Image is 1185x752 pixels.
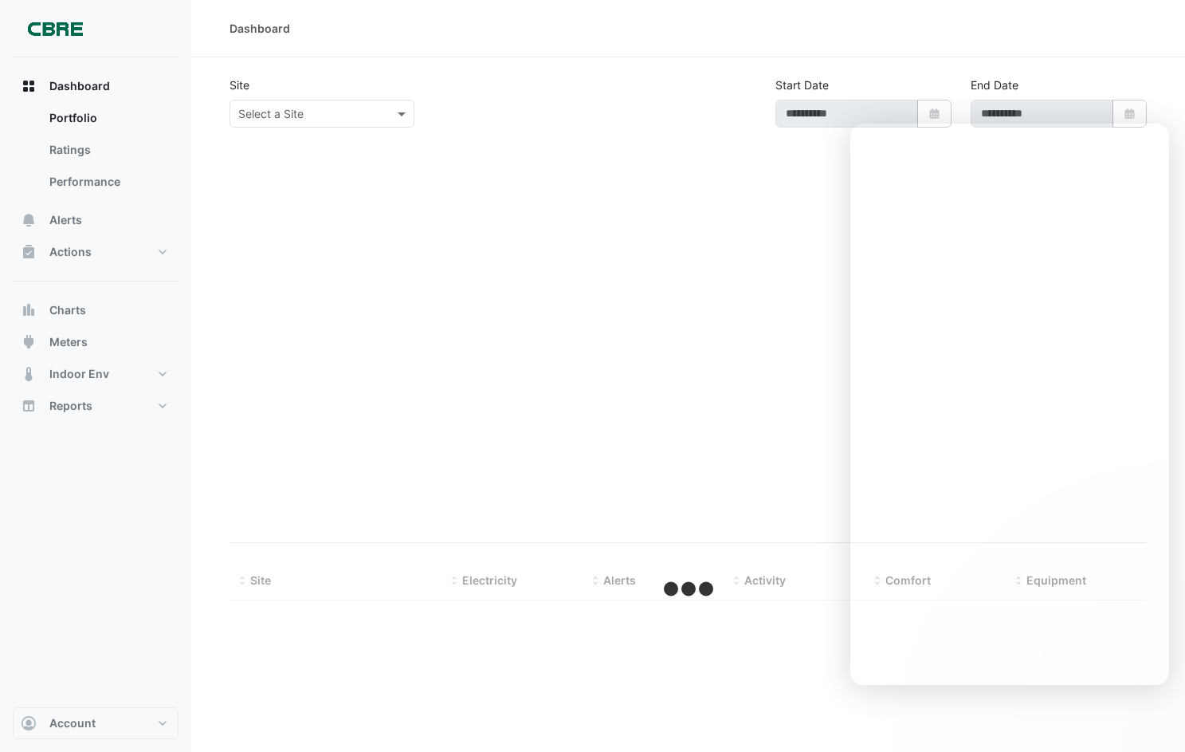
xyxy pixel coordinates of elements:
a: Performance [37,166,179,198]
a: Ratings [37,134,179,166]
button: Alerts [13,204,179,236]
label: Site [230,77,249,93]
span: Site [250,573,271,587]
span: Charts [49,302,86,318]
button: Meters [13,326,179,358]
span: Activity [744,573,786,587]
button: Charts [13,294,179,326]
span: Alerts [603,573,636,587]
app-icon: Actions [21,244,37,260]
app-icon: Alerts [21,212,37,228]
app-icon: Charts [21,302,37,318]
a: Portfolio [37,102,179,134]
button: Reports [13,390,179,422]
label: End Date [971,77,1018,93]
span: Reports [49,398,92,414]
span: Electricity [462,573,517,587]
label: Start Date [775,77,829,93]
button: Dashboard [13,70,179,102]
app-icon: Dashboard [21,78,37,94]
span: Dashboard [49,78,110,94]
span: Actions [49,244,92,260]
button: Indoor Env [13,358,179,390]
app-icon: Meters [21,334,37,350]
img: Company Logo [19,13,91,45]
iframe: Intercom live chat [850,124,1169,685]
button: Actions [13,236,179,268]
span: Alerts [49,212,82,228]
span: Meters [49,334,88,350]
button: Account [13,707,179,739]
span: Account [49,715,96,731]
div: Dashboard [230,20,290,37]
app-icon: Indoor Env [21,366,37,382]
app-icon: Reports [21,398,37,414]
iframe: Intercom live chat [1131,698,1169,736]
span: Indoor Env [49,366,109,382]
div: Dashboard [13,102,179,204]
